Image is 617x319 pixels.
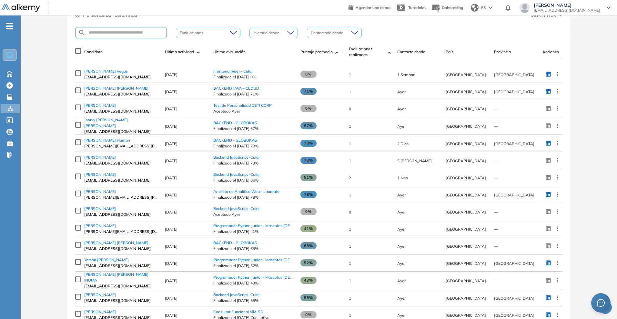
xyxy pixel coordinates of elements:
[300,277,317,284] span: 43%
[84,103,116,108] span: [PERSON_NAME]
[349,46,385,58] span: Evaluaciones realizadas
[349,175,351,180] span: 2
[397,141,409,146] span: 15-sep-2025
[300,225,317,232] span: 41%
[494,261,534,266] span: [GEOGRAPHIC_DATA]
[494,106,498,111] span: —
[300,105,317,112] span: 0%
[84,292,158,298] a: [PERSON_NAME]
[84,298,158,304] span: [EMAIL_ADDRESS][DOMAIN_NAME]
[446,210,486,214] span: [GEOGRAPHIC_DATA]
[446,278,486,283] span: [GEOGRAPHIC_DATA]
[431,1,463,15] button: Onboarding
[213,257,327,262] a: Programador Python Junior - Mascotas [DEMOGRAPHIC_DATA]
[84,223,116,228] span: [PERSON_NAME]
[165,124,177,129] span: [DATE]
[213,309,263,314] a: Consultor Funcional MM-SD
[446,106,486,111] span: [GEOGRAPHIC_DATA]
[84,206,158,212] a: [PERSON_NAME]
[84,257,129,262] span: Yerson [PERSON_NAME]
[349,296,351,301] span: 1
[213,246,294,252] span: Finalizado el [DATE] | 63%
[213,49,246,55] span: Última evaluación
[300,71,317,78] span: 0%
[84,103,158,108] a: [PERSON_NAME]
[300,259,317,266] span: 52%
[494,49,511,55] span: Provincia
[165,89,177,94] span: [DATE]
[494,175,498,180] span: —
[84,292,116,297] span: [PERSON_NAME]
[397,244,406,249] span: 17-sep-2025
[481,5,486,11] span: ES
[349,106,351,111] span: 0
[349,227,351,232] span: 1
[471,4,479,12] img: world
[388,52,391,54] img: [missing "en.ARROW_ALT" translation]
[397,49,425,55] span: Contacto desde
[534,3,600,8] span: [PERSON_NAME]
[213,240,257,245] a: BACKEND - GLOBOKAS
[213,212,294,217] span: Aceptado Ayer
[165,261,177,266] span: [DATE]
[165,244,177,249] span: [DATE]
[84,160,158,166] span: [EMAIL_ADDRESS][DOMAIN_NAME]
[213,143,294,149] span: Finalizado el [DATE] | 78%
[446,313,486,318] span: [GEOGRAPHIC_DATA]
[165,72,177,77] span: [DATE]
[494,158,498,163] span: —
[213,126,294,132] span: Finalizado el [DATE] | 67%
[542,49,559,55] span: Acciones
[165,296,177,301] span: [DATE]
[494,227,498,232] span: —
[356,5,390,10] span: Agendar una demo
[446,72,486,77] span: [GEOGRAPHIC_DATA]
[84,137,158,143] a: [PERSON_NAME] Human
[213,292,259,297] a: Backend JavaScript -Culqi
[84,272,148,283] span: [PERSON_NAME] [PERSON_NAME] INUMA
[213,86,259,91] a: BACKEND JAVA - CLOUD
[165,313,177,318] span: [DATE]
[213,103,272,108] a: Test de Personalidad CSTI CORP
[349,3,390,11] a: Agendar una demo
[84,194,158,200] span: [PERSON_NAME][EMAIL_ADDRESS][PERSON_NAME][DOMAIN_NAME]
[213,229,294,234] span: Finalizado el [DATE] | 41%
[300,140,317,147] span: 78%
[84,117,158,129] a: Jhorvy [PERSON_NAME] [PERSON_NAME]
[349,158,351,163] span: 1
[84,257,158,263] a: Yerson [PERSON_NAME]
[1,4,40,12] img: Logo
[446,227,486,232] span: [GEOGRAPHIC_DATA]
[300,122,317,129] span: 67%
[165,193,177,197] span: [DATE]
[446,124,486,129] span: [GEOGRAPHIC_DATA]
[84,272,158,283] a: [PERSON_NAME] [PERSON_NAME] INUMA
[349,89,351,94] span: 1
[446,193,486,197] span: [GEOGRAPHIC_DATA]
[494,124,498,129] span: —
[84,172,158,177] a: [PERSON_NAME]
[84,212,158,217] span: [EMAIL_ADDRESS][DOMAIN_NAME]
[84,117,128,128] span: Jhorvy [PERSON_NAME] [PERSON_NAME]
[165,227,177,232] span: [DATE]
[84,69,128,74] span: [PERSON_NAME] Vegas
[397,227,406,232] span: 17-sep-2025
[84,229,158,234] span: [PERSON_NAME][EMAIL_ADDRESS][DOMAIN_NAME]
[213,194,294,200] span: Finalizado el [DATE] | 78%
[349,313,351,318] span: 1
[213,74,294,80] span: Finalizado el [DATE] | 0%
[84,155,116,160] span: [PERSON_NAME]
[84,85,158,91] a: [PERSON_NAME] [PERSON_NAME]
[84,129,158,135] span: [EMAIL_ADDRESS][DOMAIN_NAME]
[300,208,317,215] span: 0%
[534,8,600,13] span: [EMAIL_ADDRESS][DOMAIN_NAME]
[84,309,158,315] a: [PERSON_NAME]
[165,106,177,111] span: [DATE]
[494,210,498,214] span: —
[213,275,327,280] span: Programador Python Junior - Mascotas [DEMOGRAPHIC_DATA]
[397,261,406,266] span: 17-sep-2025
[442,5,463,10] span: Onboarding
[446,296,486,301] span: [GEOGRAPHIC_DATA]
[300,242,317,249] span: 63%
